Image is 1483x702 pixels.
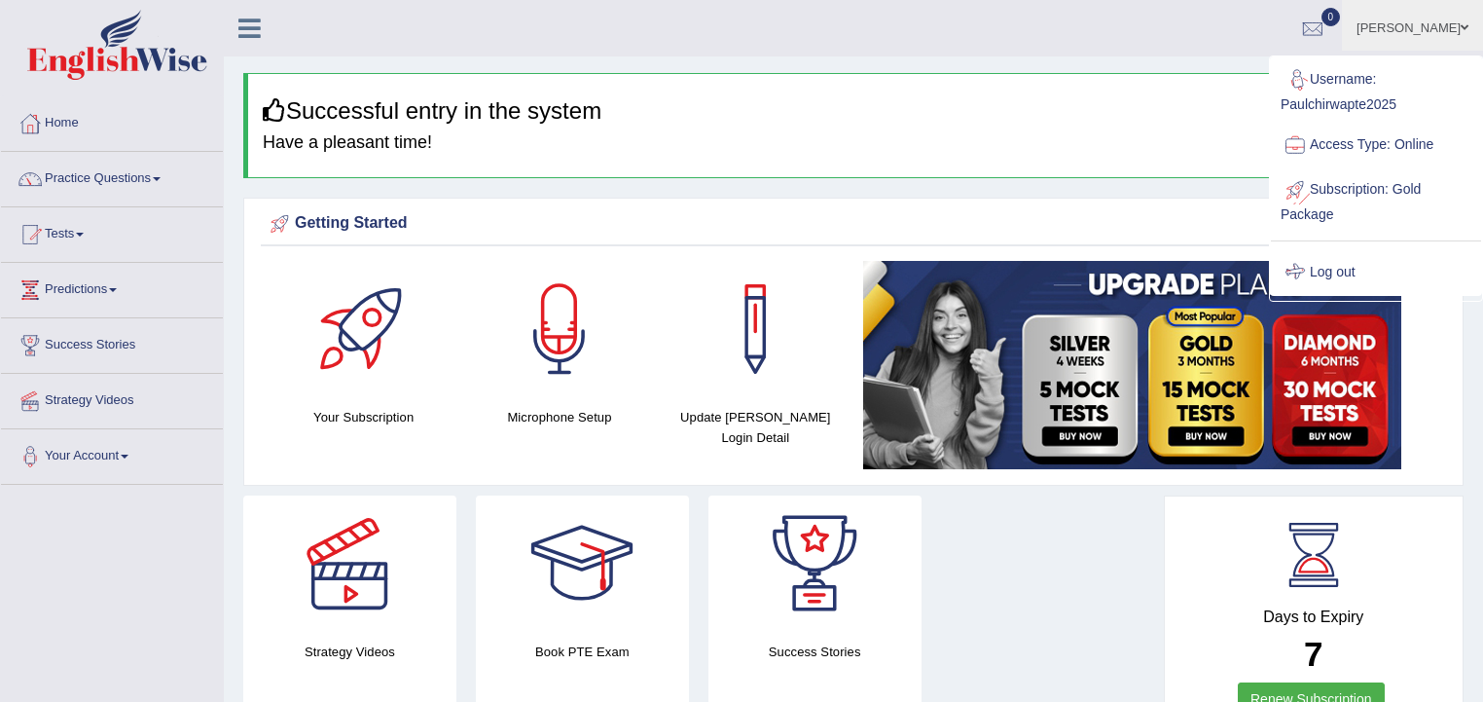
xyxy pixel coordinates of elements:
h4: Have a pleasant time! [263,133,1448,153]
div: Getting Started [266,209,1441,239]
h4: Days to Expiry [1186,609,1442,626]
img: small5.jpg [863,261,1401,469]
a: Tests [1,207,223,256]
a: Strategy Videos [1,374,223,423]
h3: Successful entry in the system [263,98,1448,124]
h4: Your Subscription [275,407,452,427]
a: Success Stories [1,318,223,367]
a: Your Account [1,429,223,478]
a: Access Type: Online [1271,123,1481,167]
h4: Update [PERSON_NAME] Login Detail [668,407,844,448]
h4: Strategy Videos [243,642,456,662]
a: Practice Questions [1,152,223,201]
a: Home [1,96,223,145]
b: 7 [1304,635,1322,673]
h4: Microphone Setup [471,407,647,427]
a: Subscription: Gold Package [1271,167,1481,233]
h4: Success Stories [708,642,922,662]
span: 0 [1321,8,1341,26]
h4: Book PTE Exam [476,642,689,662]
a: Predictions [1,263,223,312]
a: Log out [1271,250,1481,295]
a: Username: Paulchirwapte2025 [1271,57,1481,123]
